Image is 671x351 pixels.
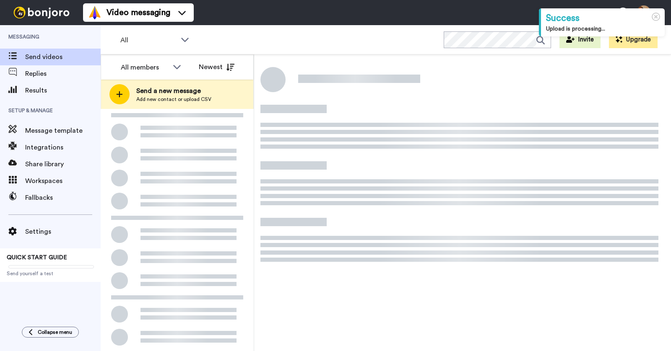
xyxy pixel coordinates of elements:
[25,159,101,169] span: Share library
[38,329,72,336] span: Collapse menu
[7,270,94,277] span: Send yourself a test
[22,327,79,338] button: Collapse menu
[546,25,660,33] div: Upload is processing...
[609,31,658,48] button: Upgrade
[25,52,101,62] span: Send videos
[88,6,101,19] img: vm-color.svg
[25,142,101,152] span: Integrations
[25,69,101,79] span: Replies
[136,96,211,103] span: Add new contact or upload CSV
[107,7,170,18] span: Video messaging
[25,126,101,136] span: Message template
[192,59,241,75] button: Newest
[546,12,660,25] div: Success
[25,227,101,237] span: Settings
[25,176,101,186] span: Workspaces
[136,86,211,96] span: Send a new message
[25,193,101,203] span: Fallbacks
[7,255,67,261] span: QUICK START GUIDE
[120,35,177,45] span: All
[121,62,169,72] div: All members
[559,31,601,48] button: Invite
[25,85,101,95] span: Results
[10,7,73,18] img: bj-logo-header-white.svg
